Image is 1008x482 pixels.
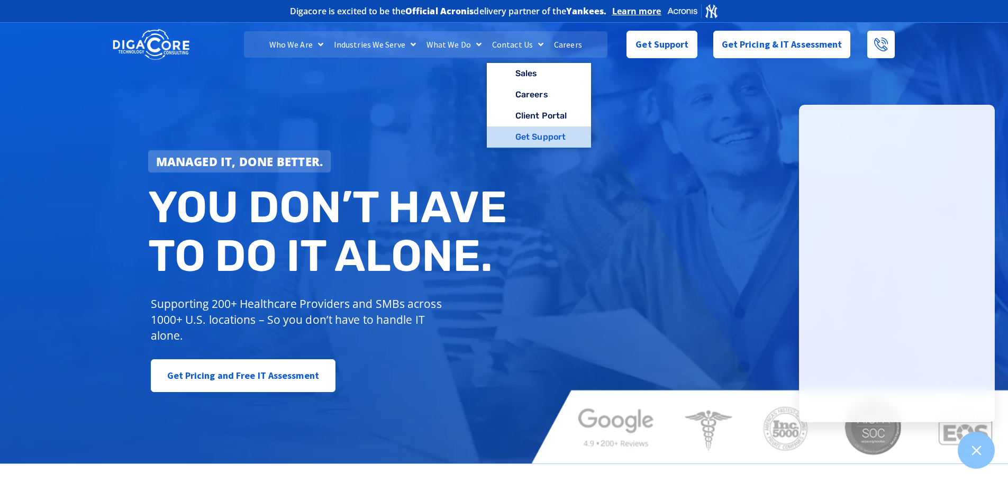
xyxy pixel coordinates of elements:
[421,31,487,58] a: What We Do
[713,31,851,58] a: Get Pricing & IT Assessment
[799,105,995,422] iframe: Chatgenie Messenger
[151,296,447,343] p: Supporting 200+ Healthcare Providers and SMBs across 1000+ U.S. locations – So you don’t have to ...
[487,84,591,105] a: Careers
[244,31,607,58] nav: Menu
[626,31,697,58] a: Get Support
[487,63,591,84] a: Sales
[290,7,607,15] h2: Digacore is excited to be the delivery partner of the
[635,34,688,55] span: Get Support
[487,63,591,149] ul: Contact Us
[156,153,323,169] strong: Managed IT, done better.
[612,6,661,16] a: Learn more
[113,28,189,61] img: DigaCore Technology Consulting
[329,31,421,58] a: Industries We Serve
[487,126,591,148] a: Get Support
[667,3,719,19] img: Acronis
[264,31,329,58] a: Who We Are
[722,34,842,55] span: Get Pricing & IT Assessment
[487,31,549,58] a: Contact Us
[566,5,607,17] b: Yankees.
[148,183,512,280] h2: You don’t have to do IT alone.
[167,365,319,386] span: Get Pricing and Free IT Assessment
[487,105,591,126] a: Client Portal
[405,5,474,17] b: Official Acronis
[148,150,331,172] a: Managed IT, done better.
[151,359,335,392] a: Get Pricing and Free IT Assessment
[549,31,587,58] a: Careers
